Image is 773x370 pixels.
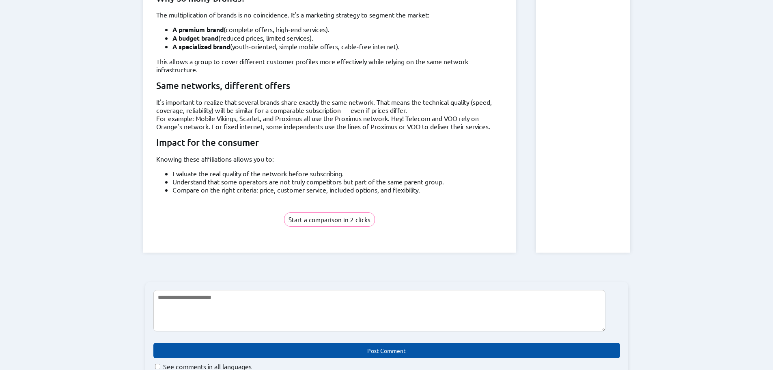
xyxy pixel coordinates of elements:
strong: A specialized brand [172,42,230,51]
p: It's important to realize that several brands share exactly the same network. That means the tech... [156,98,503,114]
button: Post Comment [153,343,620,358]
strong: A budget brand [172,34,218,42]
li: (reduced prices, limited services). [172,34,503,42]
strong: A premium brand [172,25,224,34]
p: For example: Mobile Vikings, Scarlet, and Proximus all use the Proximus network. Hey! Telecom and... [156,114,503,130]
li: (complete offers, high-end services). [172,25,503,34]
h2: Same networks, different offers [156,80,503,91]
li: (youth-oriented, simple mobile offers, cable-free internet). [172,42,503,51]
li: Understand that some operators are not truly competitors but part of the same parent group. [172,177,503,186]
button: Start a comparison in 2 clicks [284,212,375,227]
li: Compare on the right criteria: price, customer service, included options, and flexibility. [172,186,503,194]
a: Start a comparison in 2 clicks [284,208,375,227]
p: The multiplication of brands is no coincidence. It's a marketing strategy to segment the market: [156,11,503,19]
li: Evaluate the real quality of the network before subscribing. [172,169,503,177]
p: Knowing these affiliations allows you to: [156,155,503,163]
h2: Impact for the consumer [156,137,503,148]
p: This allows a group to cover different customer profiles more effectively while relying on the sa... [156,57,503,74]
